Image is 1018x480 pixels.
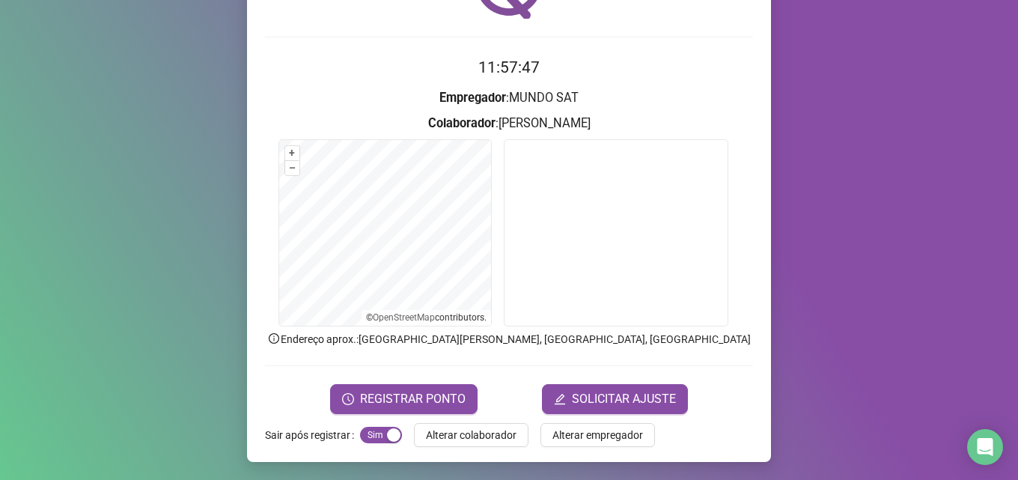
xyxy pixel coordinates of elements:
[360,390,466,408] span: REGISTRAR PONTO
[366,312,487,323] li: © contributors.
[540,423,655,447] button: Alterar empregador
[439,91,506,105] strong: Empregador
[265,114,753,133] h3: : [PERSON_NAME]
[265,423,360,447] label: Sair após registrar
[373,312,435,323] a: OpenStreetMap
[967,429,1003,465] div: Open Intercom Messenger
[542,384,688,414] button: editSOLICITAR AJUSTE
[285,161,299,175] button: –
[478,58,540,76] time: 11:57:47
[285,146,299,160] button: +
[265,331,753,347] p: Endereço aprox. : [GEOGRAPHIC_DATA][PERSON_NAME], [GEOGRAPHIC_DATA], [GEOGRAPHIC_DATA]
[426,427,516,443] span: Alterar colaborador
[552,427,643,443] span: Alterar empregador
[414,423,528,447] button: Alterar colaborador
[330,384,478,414] button: REGISTRAR PONTO
[267,332,281,345] span: info-circle
[572,390,676,408] span: SOLICITAR AJUSTE
[342,393,354,405] span: clock-circle
[265,88,753,108] h3: : MUNDO SAT
[428,116,496,130] strong: Colaborador
[554,393,566,405] span: edit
